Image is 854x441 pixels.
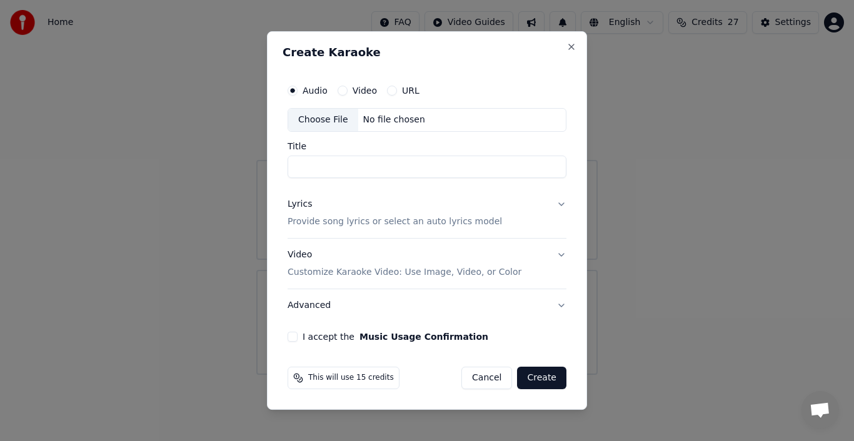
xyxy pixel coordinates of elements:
button: Cancel [461,367,512,389]
div: Video [288,249,521,279]
label: I accept the [303,332,488,341]
label: Audio [303,86,328,95]
label: Title [288,142,566,151]
p: Provide song lyrics or select an auto lyrics model [288,216,502,228]
button: Create [517,367,566,389]
p: Customize Karaoke Video: Use Image, Video, or Color [288,266,521,279]
button: I accept the [359,332,488,341]
button: VideoCustomize Karaoke Video: Use Image, Video, or Color [288,239,566,289]
h2: Create Karaoke [283,47,571,58]
div: Lyrics [288,198,312,211]
label: URL [402,86,419,95]
span: This will use 15 credits [308,373,394,383]
label: Video [353,86,377,95]
button: LyricsProvide song lyrics or select an auto lyrics model [288,188,566,238]
div: No file chosen [358,114,430,126]
div: Choose File [288,109,358,131]
button: Advanced [288,289,566,322]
